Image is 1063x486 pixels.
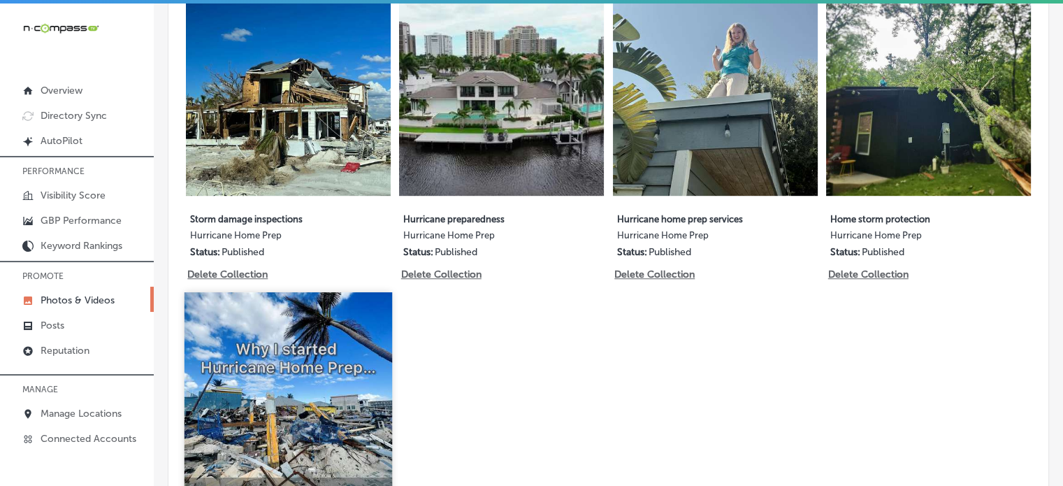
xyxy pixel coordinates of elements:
[41,294,115,306] p: Photos & Videos
[41,433,136,445] p: Connected Accounts
[41,85,82,97] p: Overview
[190,206,349,230] label: Storm damage inspections
[187,269,266,280] p: Delete Collection
[617,246,647,258] p: Status:
[435,246,477,258] p: Published
[403,230,563,246] label: Hurricane Home Prep
[617,230,776,246] label: Hurricane Home Prep
[401,269,480,280] p: Delete Collection
[41,240,122,252] p: Keyword Rankings
[830,206,990,230] label: Home storm protection
[403,206,563,230] label: Hurricane preparedness
[862,246,904,258] p: Published
[828,269,907,280] p: Delete Collection
[41,110,107,122] p: Directory Sync
[830,230,990,246] label: Hurricane Home Prep
[403,246,433,258] p: Status:
[41,320,64,331] p: Posts
[649,246,691,258] p: Published
[617,206,776,230] label: Hurricane home prep services
[190,246,220,258] p: Status:
[222,246,264,258] p: Published
[41,135,82,147] p: AutoPilot
[614,269,693,280] p: Delete Collection
[41,190,106,201] p: Visibility Score
[830,246,860,258] p: Status:
[190,230,349,246] label: Hurricane Home Prep
[41,345,89,357] p: Reputation
[41,215,122,227] p: GBP Performance
[22,22,99,35] img: 660ab0bf-5cc7-4cb8-ba1c-48b5ae0f18e60NCTV_CLogo_TV_Black_-500x88.png
[41,408,122,420] p: Manage Locations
